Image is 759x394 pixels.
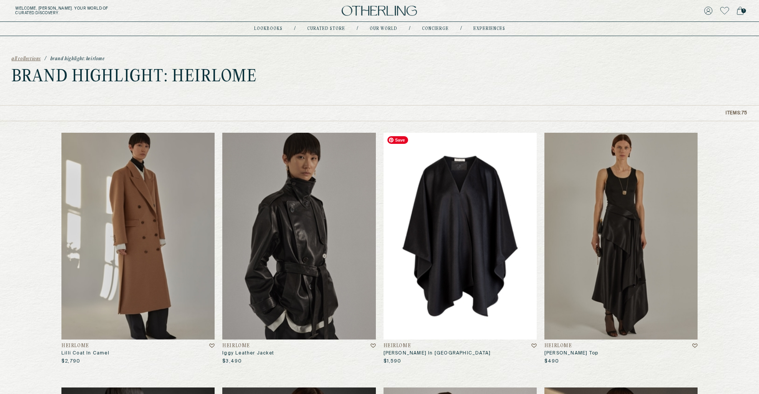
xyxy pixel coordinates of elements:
[741,8,746,13] span: 1
[370,27,397,31] a: Our world
[222,350,375,356] h3: Iggy Leather Jacket
[384,350,537,356] h3: [PERSON_NAME] In [GEOGRAPHIC_DATA]
[61,350,215,356] h3: Lilli Coat In Camel
[384,133,537,364] a: Danica Shawl in CashmereHeirlome[PERSON_NAME] In [GEOGRAPHIC_DATA]$1,590
[307,27,345,31] a: Curated store
[387,136,408,144] span: Save
[61,133,215,340] img: Lilli Coat in Camel
[384,358,402,364] p: $1,590
[12,56,41,62] a: all collections
[222,133,375,340] img: Iggy Leather Jacket
[222,343,250,349] h4: Heirlome
[544,358,559,364] p: $490
[15,6,234,15] h5: Welcome, [PERSON_NAME] . Your world of curated discovery.
[422,27,449,31] a: concierge
[544,350,698,356] h3: [PERSON_NAME] Top
[222,358,242,364] p: $3,490
[384,133,537,340] img: Danica Shawl in Cashmere
[726,110,747,116] p: Items: 75
[460,26,462,32] div: /
[45,56,105,62] a: /Brand Highlight: Heirlome
[61,343,89,349] h4: Heirlome
[544,343,572,349] h4: Heirlome
[294,26,296,32] div: /
[357,26,358,32] div: /
[544,133,698,364] a: Teddi TopHeirlome[PERSON_NAME] Top$490
[254,27,283,31] a: lookbooks
[50,56,105,62] span: Brand Highlight: Heirlome
[384,343,411,349] h4: Heirlome
[12,69,257,85] h1: Brand Highlight: Heirlome
[45,56,46,62] span: /
[61,133,215,364] a: Lilli Coat in CamelHeirlomeLilli Coat In Camel$2,790
[342,6,417,16] img: logo
[61,358,80,364] p: $2,790
[409,26,410,32] div: /
[222,133,375,364] a: Iggy Leather JacketHeirlomeIggy Leather Jacket$3,490
[737,5,744,16] a: 1
[473,27,505,31] a: experiences
[544,133,698,340] img: Teddi Top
